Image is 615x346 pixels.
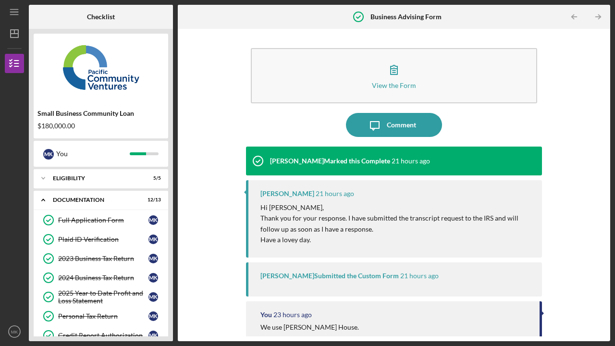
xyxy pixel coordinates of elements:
div: View the Form [372,82,416,89]
a: Plaid ID VerificationMK [38,230,163,249]
b: Checklist [87,13,115,21]
div: 2023 Business Tax Return [58,255,148,262]
div: You [260,311,272,319]
time: 2025-10-01 21:16 [316,190,354,198]
div: M K [148,292,158,302]
div: Credit Report Authorization [58,332,148,339]
div: You [56,146,130,162]
div: Eligibility [53,175,137,181]
div: M K [148,254,158,263]
div: 2024 Business Tax Return [58,274,148,282]
div: [PERSON_NAME] Submitted the Custom Form [260,272,399,280]
text: MK [11,329,18,334]
a: 2024 Business Tax ReturnMK [38,268,163,287]
b: Business Advising Form [370,13,442,21]
a: Full Application FormMK [38,210,163,230]
div: Full Application Form [58,216,148,224]
div: 12 / 13 [144,197,161,203]
div: $180,000.00 [37,122,164,130]
button: Comment [346,113,442,137]
div: M K [148,331,158,340]
div: Personal Tax Return [58,312,148,320]
div: Small Business Community Loan [37,110,164,117]
time: 2025-10-01 21:16 [392,157,430,165]
p: Thank you for your response. I have submitted the transcript request to the IRS and will follow u... [260,213,532,235]
div: M K [148,215,158,225]
div: We use [PERSON_NAME] House. [260,323,359,331]
div: Documentation [53,197,137,203]
a: Credit Report AuthorizationMK [38,326,163,345]
button: View the Form [251,48,537,103]
div: [PERSON_NAME] [260,190,314,198]
div: M K [43,149,54,160]
a: Personal Tax ReturnMK [38,307,163,326]
time: 2025-10-01 21:05 [400,272,439,280]
div: 2025 Year to Date Profit and Loss Statement [58,289,148,305]
button: MK [5,322,24,341]
div: Plaid ID Verification [58,235,148,243]
div: 5 / 5 [144,175,161,181]
p: Have a lovey day. [260,235,532,245]
p: Hi [PERSON_NAME], [260,202,532,213]
div: [PERSON_NAME] Marked this Complete [270,157,390,165]
div: M K [148,311,158,321]
img: Product logo [34,38,168,96]
div: Comment [387,113,416,137]
a: 2025 Year to Date Profit and Loss StatementMK [38,287,163,307]
div: M K [148,273,158,283]
time: 2025-10-01 18:27 [273,311,312,319]
div: M K [148,235,158,244]
a: 2023 Business Tax ReturnMK [38,249,163,268]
